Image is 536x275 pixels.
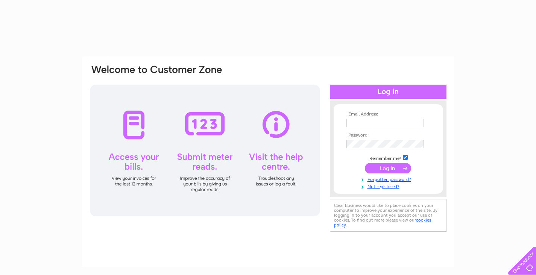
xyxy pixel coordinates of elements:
a: Forgotten password? [346,175,432,182]
input: Submit [365,163,411,173]
th: Password: [345,133,432,138]
td: Remember me? [345,154,432,161]
th: Email Address: [345,112,432,117]
div: Clear Business would like to place cookies on your computer to improve your experience of the sit... [330,199,446,232]
a: cookies policy [334,217,431,228]
a: Not registered? [346,182,432,190]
